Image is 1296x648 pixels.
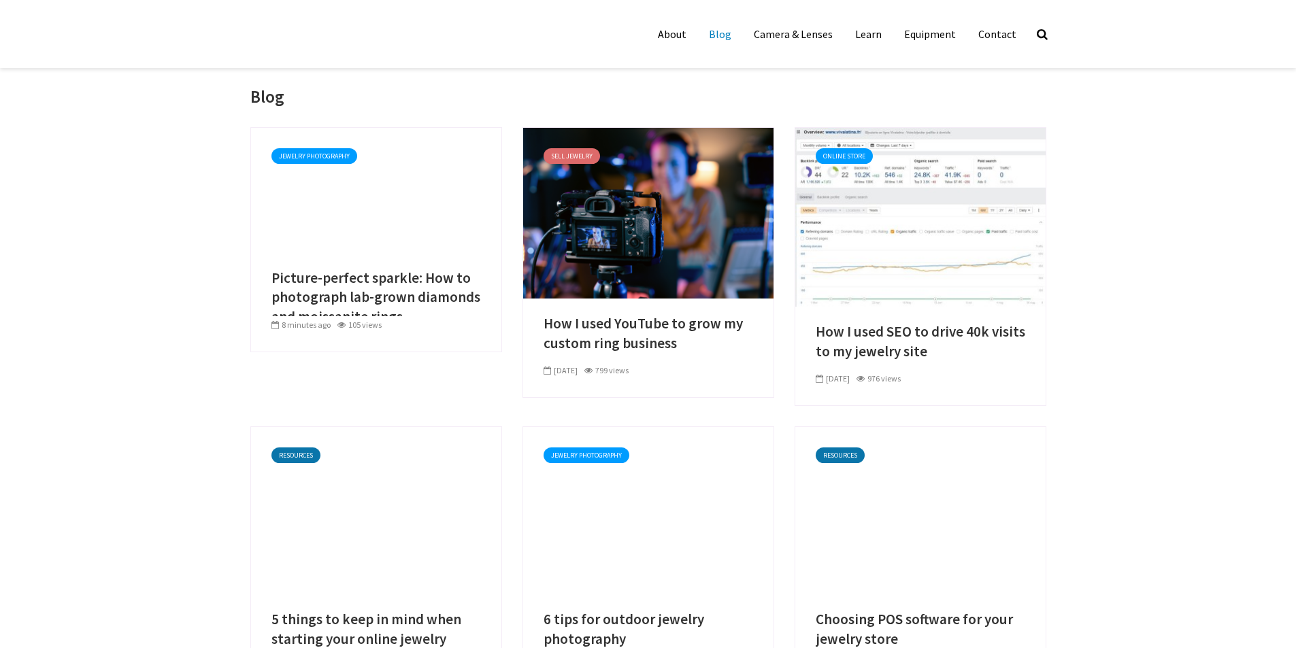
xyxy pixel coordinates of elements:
a: Online Store [816,148,873,164]
span: 8 minutes ago [271,320,331,330]
a: Picture-perfect sparkle: How to photograph lab-grown diamonds and moissanite rings [271,269,481,327]
a: Jewelry Photography [544,447,629,463]
a: Sell Jewelry [544,148,600,164]
a: 6 tips for outdoor jewelry photography [523,502,774,516]
a: How I used SEO to drive 40k visits to my jewelry site [816,322,1025,361]
a: Resources [271,447,320,463]
a: How I used SEO to drive 40k visits to my jewelry site [795,209,1046,222]
a: Picture-perfect sparkle: How to photograph lab-grown diamonds and moissanite rings [251,182,501,196]
a: About [648,20,697,48]
a: Resources [816,447,865,463]
span: [DATE] [544,365,578,375]
h1: Blog [250,86,284,108]
span: [DATE] [816,373,850,383]
a: Blog [699,20,742,48]
a: Equipment [894,20,966,48]
a: How I used YouTube to grow my custom ring business [523,205,774,218]
div: 799 views [584,364,629,377]
a: Contact [968,20,1027,48]
a: How I used YouTube to grow my custom ring business [544,314,753,353]
a: 5 things to keep in mind when starting your online jewelry business [251,502,501,516]
a: Learn [845,20,892,48]
a: Camera & Lenses [744,20,843,48]
div: 976 views [857,373,901,385]
a: Choosing POS software for your jewelry store [795,502,1046,516]
a: Jewelry Photography [271,148,357,164]
div: 105 views [337,319,382,331]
